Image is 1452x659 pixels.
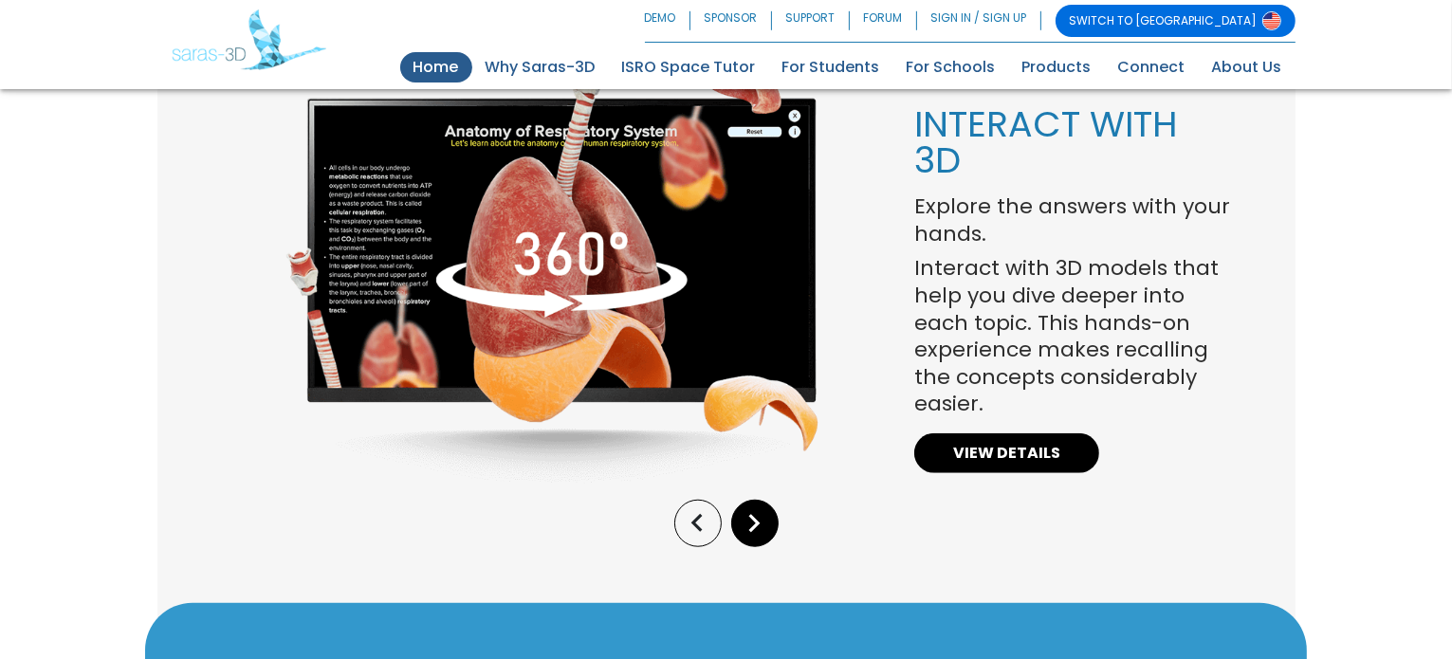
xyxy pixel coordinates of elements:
a: VIEW DETAILS [914,433,1099,473]
img: Saras 3D [172,9,326,70]
a: SWITCH TO [GEOGRAPHIC_DATA] [1056,5,1296,37]
a: FORUM [850,5,917,37]
p: INTERACT WITH 3D [914,106,1234,178]
a: Connect [1105,52,1199,82]
a: For Students [769,52,893,82]
a: SIGN IN / SIGN UP [917,5,1041,37]
a: About Us [1199,52,1296,82]
a: Products [1009,52,1105,82]
a: DEMO [645,5,690,37]
span: Next [737,525,773,547]
a: For Schools [893,52,1009,82]
p: Explore the answers with your hands. [914,193,1234,247]
img: Switch to USA [1262,11,1281,30]
i: keyboard_arrow_right [737,505,773,541]
img: interact with 3d object [285,11,819,485]
a: Why Saras-3D [472,52,609,82]
p: Interact with 3D models that help you dive deeper into each topic. This hands-on experience makes... [914,255,1234,418]
a: SPONSOR [690,5,772,37]
a: ISRO Space Tutor [609,52,769,82]
a: SUPPORT [772,5,850,37]
span: Previous [680,525,716,547]
i: keyboard_arrow_left [680,505,716,541]
a: Home [400,52,472,82]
